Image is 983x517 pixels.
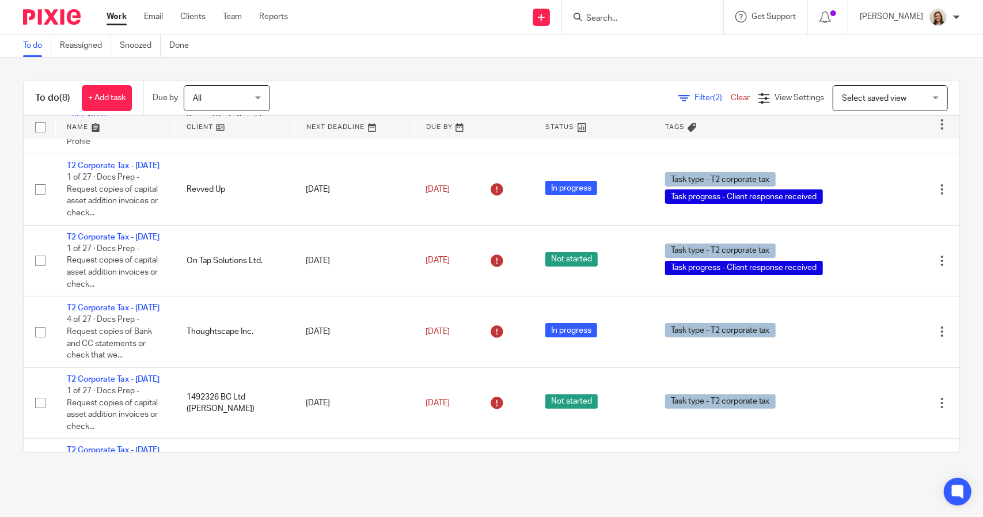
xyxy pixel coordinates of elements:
[59,93,70,102] span: (8)
[860,11,923,22] p: [PERSON_NAME]
[175,154,295,225] td: Revved Up
[426,399,450,407] span: [DATE]
[67,173,158,217] span: 1 of 27 · Docs Prep - Request copies of capital asset addition invoices or check...
[665,261,823,275] span: Task progress - Client response received
[175,439,295,510] td: Bluedot Environmental Ltd
[295,225,415,296] td: [DATE]
[120,35,161,57] a: Snoozed
[713,94,722,102] span: (2)
[67,162,160,170] a: T2 Corporate Tax - [DATE]
[585,14,689,24] input: Search
[107,11,127,22] a: Work
[545,394,598,409] span: Not started
[665,394,776,409] span: Task type - T2 corporate tax
[665,189,823,204] span: Task progress - Client response received
[752,13,796,21] span: Get Support
[694,94,731,102] span: Filter
[67,233,160,241] a: T2 Corporate Tax - [DATE]
[545,181,597,195] span: In progress
[665,172,776,187] span: Task type - T2 corporate tax
[175,296,295,368] td: Thoughtscape Inc.
[67,245,158,288] span: 1 of 27 · Docs Prep - Request copies of capital asset addition invoices or check...
[67,375,160,383] a: T2 Corporate Tax - [DATE]
[426,257,450,265] span: [DATE]
[665,244,776,258] span: Task type - T2 corporate tax
[35,92,70,104] h1: To do
[295,439,415,510] td: [DATE]
[60,35,111,57] a: Reassigned
[175,225,295,296] td: On Tap Solutions Ltd.
[153,92,178,104] p: Due by
[545,323,597,337] span: In progress
[67,126,140,146] span: 19 of 27 · Transfer to Profile
[180,11,206,22] a: Clients
[223,11,242,22] a: Team
[545,252,598,267] span: Not started
[23,9,81,25] img: Pixie
[169,35,198,57] a: Done
[144,11,163,22] a: Email
[82,85,132,111] a: + Add task
[67,304,160,312] a: T2 Corporate Tax - [DATE]
[775,94,824,102] span: View Settings
[67,387,158,431] span: 1 of 27 · Docs Prep - Request copies of capital asset addition invoices or check...
[295,296,415,368] td: [DATE]
[67,316,152,360] span: 4 of 27 · Docs Prep - Request copies of Bank and CC statements or check that we...
[295,154,415,225] td: [DATE]
[426,328,450,336] span: [DATE]
[929,8,947,26] img: Morgan.JPG
[175,367,295,439] td: 1492326 BC Ltd ([PERSON_NAME])
[67,446,160,454] a: T2 Corporate Tax - [DATE]
[731,94,750,102] a: Clear
[426,185,450,193] span: [DATE]
[193,94,202,102] span: All
[665,124,685,130] span: Tags
[23,35,51,57] a: To do
[665,323,776,337] span: Task type - T2 corporate tax
[259,11,288,22] a: Reports
[842,94,906,102] span: Select saved view
[295,367,415,439] td: [DATE]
